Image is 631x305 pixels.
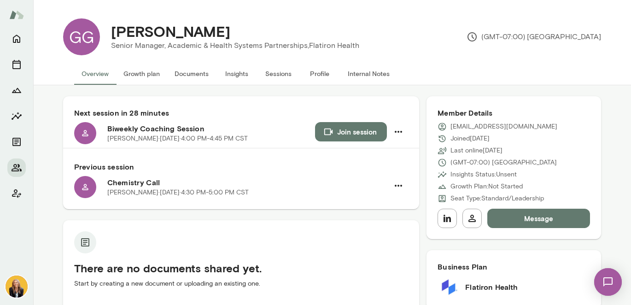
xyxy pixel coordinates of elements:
p: [EMAIL_ADDRESS][DOMAIN_NAME] [450,122,557,131]
button: Documents [7,133,26,151]
button: Documents [167,63,216,85]
p: Start by creating a new document or uploading an existing one. [74,279,408,288]
button: Client app [7,184,26,203]
p: [PERSON_NAME] · [DATE] · 4:00 PM-4:45 PM CST [107,134,248,143]
h6: Business Plan [438,261,590,272]
h5: There are no documents shared yet. [74,261,408,276]
button: Profile [299,63,340,85]
p: Growth Plan: Not Started [450,182,523,191]
p: (GMT-07:00) [GEOGRAPHIC_DATA] [450,158,557,167]
h6: Biweekly Coaching Session [107,123,315,134]
img: Mento [9,6,24,23]
h4: [PERSON_NAME] [111,23,230,40]
button: Internal Notes [340,63,397,85]
h6: Chemistry Call [107,177,389,188]
button: Growth plan [116,63,167,85]
p: Last online [DATE] [450,146,502,155]
button: Sessions [7,55,26,74]
button: Join session [315,122,387,141]
p: (GMT-07:00) [GEOGRAPHIC_DATA] [467,31,601,42]
div: GG [63,18,100,55]
button: Home [7,29,26,48]
button: Growth Plan [7,81,26,100]
p: [PERSON_NAME] · [DATE] · 4:30 PM-5:00 PM CST [107,188,249,197]
button: Message [487,209,590,228]
button: Insights [216,63,257,85]
h6: Member Details [438,107,590,118]
img: Leah Beltz [6,276,28,298]
p: Insights Status: Unsent [450,170,517,179]
h6: Flatiron Health [465,282,518,293]
h6: Next session in 28 minutes [74,107,408,118]
h6: Previous session [74,161,408,172]
button: Overview [74,63,116,85]
p: Joined [DATE] [450,134,490,143]
button: Members [7,158,26,177]
p: Seat Type: Standard/Leadership [450,194,544,203]
button: Insights [7,107,26,125]
button: Sessions [257,63,299,85]
p: Senior Manager, Academic & Health Systems Partnerships, Flatiron Health [111,40,359,51]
